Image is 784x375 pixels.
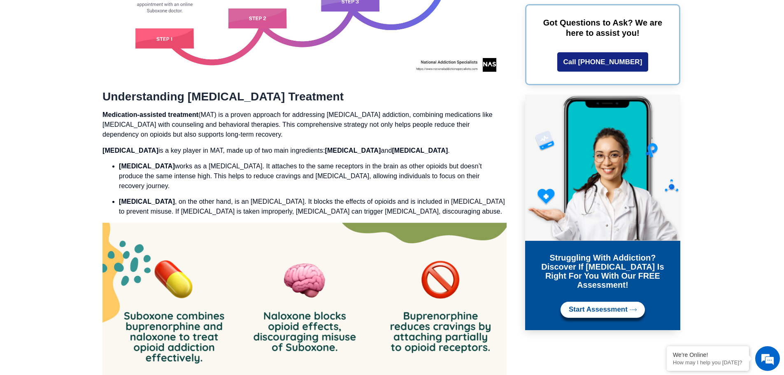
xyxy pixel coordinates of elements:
span: Start Assessment [569,306,628,314]
p: Got Questions to Ask? We are here to assist you! [539,18,667,38]
strong: Medication-assisted treatment [102,111,198,118]
p: is a key player in MAT, made up of two main ingredients: and . [102,146,507,156]
a: Call [PHONE_NUMBER] [557,52,649,72]
strong: [MEDICAL_DATA] [102,147,158,154]
span: Call [PHONE_NUMBER] [563,58,642,65]
p: How may I help you today? [673,359,743,366]
h3: Struggling with addiction? Discover if [MEDICAL_DATA] is right for you with our FREE Assessment! [531,253,674,289]
p: (MAT) is a proven approach for addressing [MEDICAL_DATA] addiction, combining medications like [M... [102,110,507,140]
h2: Understanding [MEDICAL_DATA] Treatment [102,90,507,104]
p: , on the other hand, is an [MEDICAL_DATA]. It blocks the effects of opioids and is included in [M... [119,197,507,217]
strong: [MEDICAL_DATA] [325,147,381,154]
a: Start Assessment [561,302,645,318]
img: Online Suboxone Treatment - Opioid Addiction Treatment using phone [525,95,680,241]
div: We're Online! [673,352,743,358]
strong: [MEDICAL_DATA] [119,198,175,205]
strong: [MEDICAL_DATA] [119,163,175,170]
p: works as a [MEDICAL_DATA]. It attaches to the same receptors in the brain as other opioids but do... [119,161,507,191]
strong: [MEDICAL_DATA] [392,147,448,154]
